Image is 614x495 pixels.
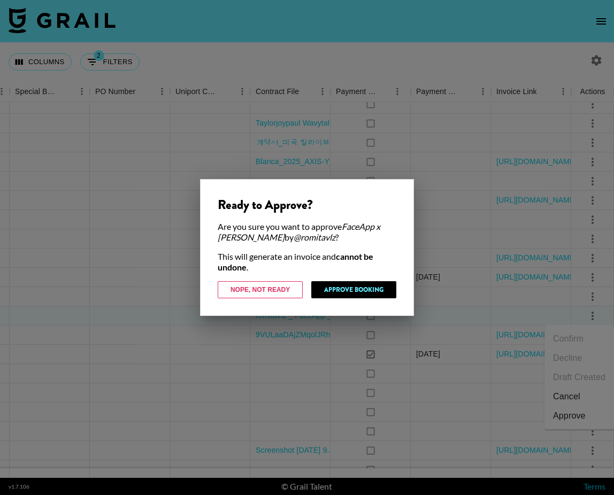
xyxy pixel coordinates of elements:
[218,197,396,213] div: Ready to Approve?
[218,221,396,243] div: Are you sure you want to approve by ?
[311,281,396,298] button: Approve Booking
[218,251,396,273] div: This will generate an invoice and .
[294,232,335,242] em: @ romitavlz
[218,281,303,298] button: Nope, Not Ready
[218,221,380,242] em: FaceApp x [PERSON_NAME]
[218,251,373,272] strong: cannot be undone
